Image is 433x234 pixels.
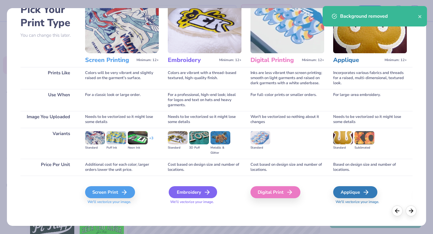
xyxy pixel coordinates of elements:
span: Minimum: 12+ [385,58,407,62]
div: Cost based on design size and number of locations. [250,159,324,176]
div: + 3 [149,136,153,146]
div: Needs to be vectorized so it might lose some details [333,111,407,128]
div: Variants [20,128,76,159]
img: Standard [333,131,353,144]
span: We'll vectorize your image. [85,199,159,205]
span: We'll vectorize your image. [333,199,407,205]
div: Needs to be vectorized so it might lose some details [168,111,241,128]
div: Standard [250,145,270,150]
span: We'll vectorize your image. [168,199,241,205]
span: Minimum: 12+ [219,58,241,62]
div: Won't be vectorized so nothing about it changes [250,111,324,128]
h3: Screen Printing [85,56,134,64]
div: Image You Uploaded [20,111,76,128]
h3: Digital Printing [250,56,299,64]
div: Based on design size and number of locations. [333,159,407,176]
img: Sublimated [355,131,374,144]
div: Neon Ink [128,145,148,150]
img: Standard [250,131,270,144]
div: Applique [333,186,377,198]
div: Background removed [340,13,418,20]
div: Colors will be very vibrant and slightly raised on the garment's surface. [85,67,159,89]
div: 3D Puff [189,145,209,150]
div: Additional cost for each color; larger orders lower the unit price. [85,159,159,176]
div: Screen Print [85,186,135,198]
div: For a professional, high-end look; ideal for logos and text on hats and heavy garments. [168,89,241,111]
div: Standard [333,145,353,150]
div: Sublimated [355,145,374,150]
div: Metallic & Glitter [210,145,230,155]
div: Inks are less vibrant than screen printing; smooth on light garments and raised on dark garments ... [250,67,324,89]
img: Standard [168,131,188,144]
div: Standard [85,145,105,150]
div: Needs to be vectorized so it might lose some details [85,111,159,128]
img: Neon Ink [128,131,148,144]
span: Minimum: 12+ [137,58,159,62]
img: Puff Ink [106,131,126,144]
div: Prints Like [20,67,76,89]
div: Embroidery [169,186,217,198]
div: Digital Print [250,186,300,198]
div: For full-color prints or smaller orders. [250,89,324,111]
div: For large-area embroidery. [333,89,407,111]
h2: Pick Your Print Type [20,3,76,29]
div: Puff Ink [106,145,126,150]
img: Standard [85,131,105,144]
div: Incorporates various fabrics and threads for a raised, multi-dimensional, textured look. [333,67,407,89]
h3: Embroidery [168,56,217,64]
div: For a classic look or large order. [85,89,159,111]
div: Colors are vibrant with a thread-based textured, high-quality finish. [168,67,241,89]
div: Standard [168,145,188,150]
div: Use When [20,89,76,111]
button: close [418,13,422,20]
span: Minimum: 12+ [302,58,324,62]
div: Cost based on design size and number of locations. [168,159,241,176]
h3: Applique [333,56,382,64]
p: You can change this later. [20,33,76,38]
div: Price Per Unit [20,159,76,176]
img: 3D Puff [189,131,209,144]
img: Metallic & Glitter [210,131,230,144]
